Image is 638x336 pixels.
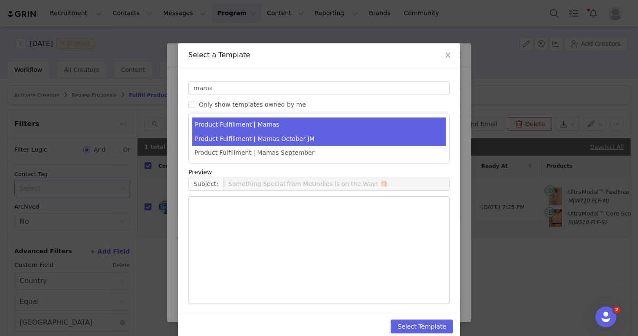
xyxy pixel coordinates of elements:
[7,7,274,16] body: Rich Text Area. Press ALT-0 for help.
[436,43,460,68] button: Close
[195,101,309,108] span: Only show templates owned by me
[391,320,453,333] button: Select Template
[444,52,451,59] i: icon: close
[192,117,446,132] li: Product Fulfillment | Mamas
[188,50,450,60] div: Select a Template
[613,307,620,313] span: 2
[189,197,449,303] iframe: Rich Text Area
[188,168,212,177] span: Preview
[192,132,446,146] li: Product Fulfillment | Mamas October JM
[192,146,446,160] li: Product Fulfillment | Mamas September
[188,177,223,191] span: Subject:
[595,307,616,327] iframe: Intercom live chat
[188,81,450,95] input: Search templates ...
